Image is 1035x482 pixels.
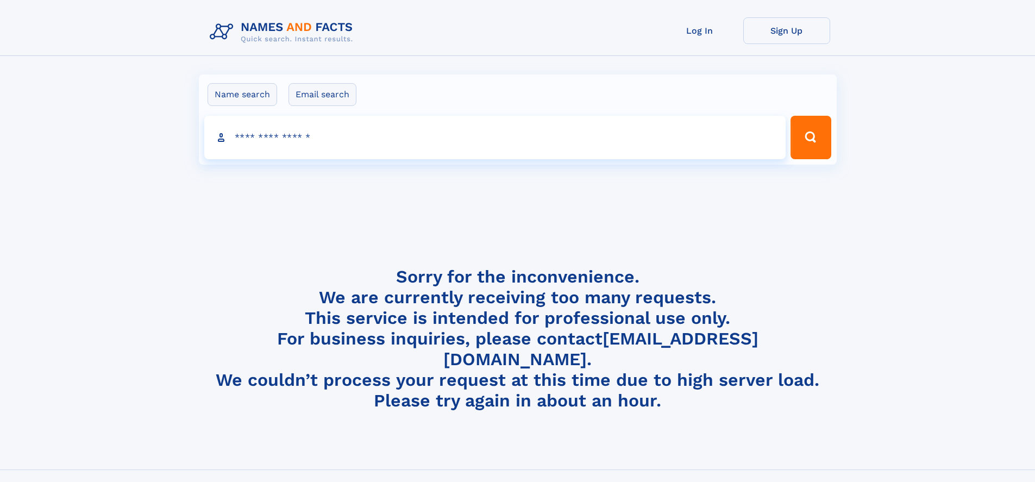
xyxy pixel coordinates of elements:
[208,83,277,106] label: Name search
[205,266,830,411] h4: Sorry for the inconvenience. We are currently receiving too many requests. This service is intend...
[791,116,831,159] button: Search Button
[656,17,743,44] a: Log In
[205,17,362,47] img: Logo Names and Facts
[288,83,356,106] label: Email search
[443,328,758,370] a: [EMAIL_ADDRESS][DOMAIN_NAME]
[743,17,830,44] a: Sign Up
[204,116,786,159] input: search input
